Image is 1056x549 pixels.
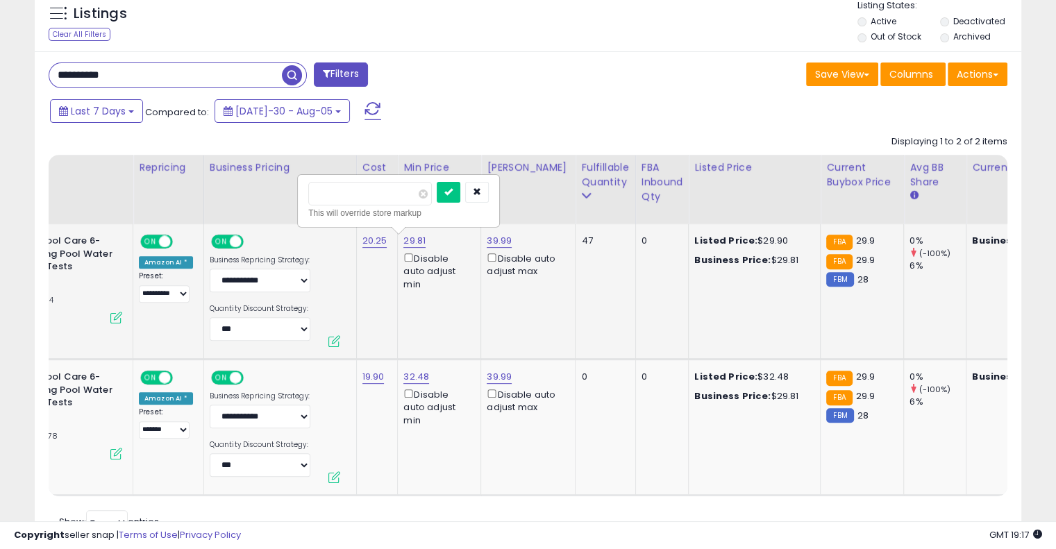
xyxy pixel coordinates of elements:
[871,15,896,27] label: Active
[212,372,230,384] span: ON
[694,235,810,247] div: $29.90
[694,160,814,175] div: Listed Price
[59,515,159,528] span: Show: entries
[857,273,869,286] span: 28
[889,67,933,81] span: Columns
[362,370,385,384] a: 19.90
[139,407,193,439] div: Preset:
[71,104,126,118] span: Last 7 Days
[210,255,310,265] label: Business Repricing Strategy:
[826,390,852,405] small: FBA
[806,62,878,86] button: Save View
[308,206,489,220] div: This will override store markup
[142,372,159,384] span: ON
[180,528,241,541] a: Privacy Policy
[210,304,310,314] label: Quantity Discount Strategy:
[694,389,771,403] b: Business Price:
[826,235,852,250] small: FBA
[14,529,241,542] div: seller snap | |
[694,371,810,383] div: $32.48
[871,31,921,42] label: Out of Stock
[989,528,1042,541] span: 2025-08-14 19:17 GMT
[826,408,853,423] small: FBM
[856,389,875,403] span: 29.9
[910,371,966,383] div: 0%
[142,236,159,248] span: ON
[642,371,678,383] div: 0
[694,370,757,383] b: Listed Price:
[642,235,678,247] div: 0
[403,160,475,175] div: Min Price
[139,256,193,269] div: Amazon AI *
[856,234,875,247] span: 29.9
[241,372,263,384] span: OFF
[694,254,810,267] div: $29.81
[487,387,564,414] div: Disable auto adjust max
[139,271,193,303] div: Preset:
[487,160,569,175] div: [PERSON_NAME]
[403,234,426,248] a: 29.81
[826,160,898,189] div: Current Buybox Price
[953,31,990,42] label: Archived
[826,272,853,287] small: FBM
[642,160,683,204] div: FBA inbound Qty
[362,234,387,248] a: 20.25
[210,440,310,450] label: Quantity Discount Strategy:
[694,234,757,247] b: Listed Price:
[215,99,350,123] button: [DATE]-30 - Aug-05
[856,253,875,267] span: 29.9
[210,391,310,401] label: Business Repricing Strategy:
[403,251,470,291] div: Disable auto adjust min
[171,372,193,384] span: OFF
[235,104,333,118] span: [DATE]-30 - Aug-05
[581,235,624,247] div: 47
[74,4,127,24] h5: Listings
[919,248,950,259] small: (-100%)
[910,189,918,202] small: Avg BB Share.
[910,260,966,272] div: 6%
[210,160,351,175] div: Business Pricing
[948,62,1007,86] button: Actions
[910,160,960,189] div: Avg BB Share
[171,236,193,248] span: OFF
[212,236,230,248] span: ON
[826,371,852,386] small: FBA
[403,370,429,384] a: 32.48
[972,370,1048,383] b: Business Price:
[910,396,966,408] div: 6%
[856,370,875,383] span: 29.9
[49,28,110,41] div: Clear All Filters
[119,528,178,541] a: Terms of Use
[919,384,950,395] small: (-100%)
[314,62,368,87] button: Filters
[403,387,470,427] div: Disable auto adjust min
[362,160,392,175] div: Cost
[241,236,263,248] span: OFF
[972,234,1048,247] b: Business Price:
[145,105,209,119] span: Compared to:
[487,234,512,248] a: 39.99
[139,392,193,405] div: Amazon AI *
[953,15,1005,27] label: Deactivated
[50,99,143,123] button: Last 7 Days
[694,253,771,267] b: Business Price:
[891,135,1007,149] div: Displaying 1 to 2 of 2 items
[581,371,624,383] div: 0
[694,390,810,403] div: $29.81
[139,160,198,175] div: Repricing
[487,251,564,278] div: Disable auto adjust max
[880,62,946,86] button: Columns
[14,528,65,541] strong: Copyright
[581,160,629,189] div: Fulfillable Quantity
[857,409,869,422] span: 28
[826,254,852,269] small: FBA
[910,235,966,247] div: 0%
[487,370,512,384] a: 39.99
